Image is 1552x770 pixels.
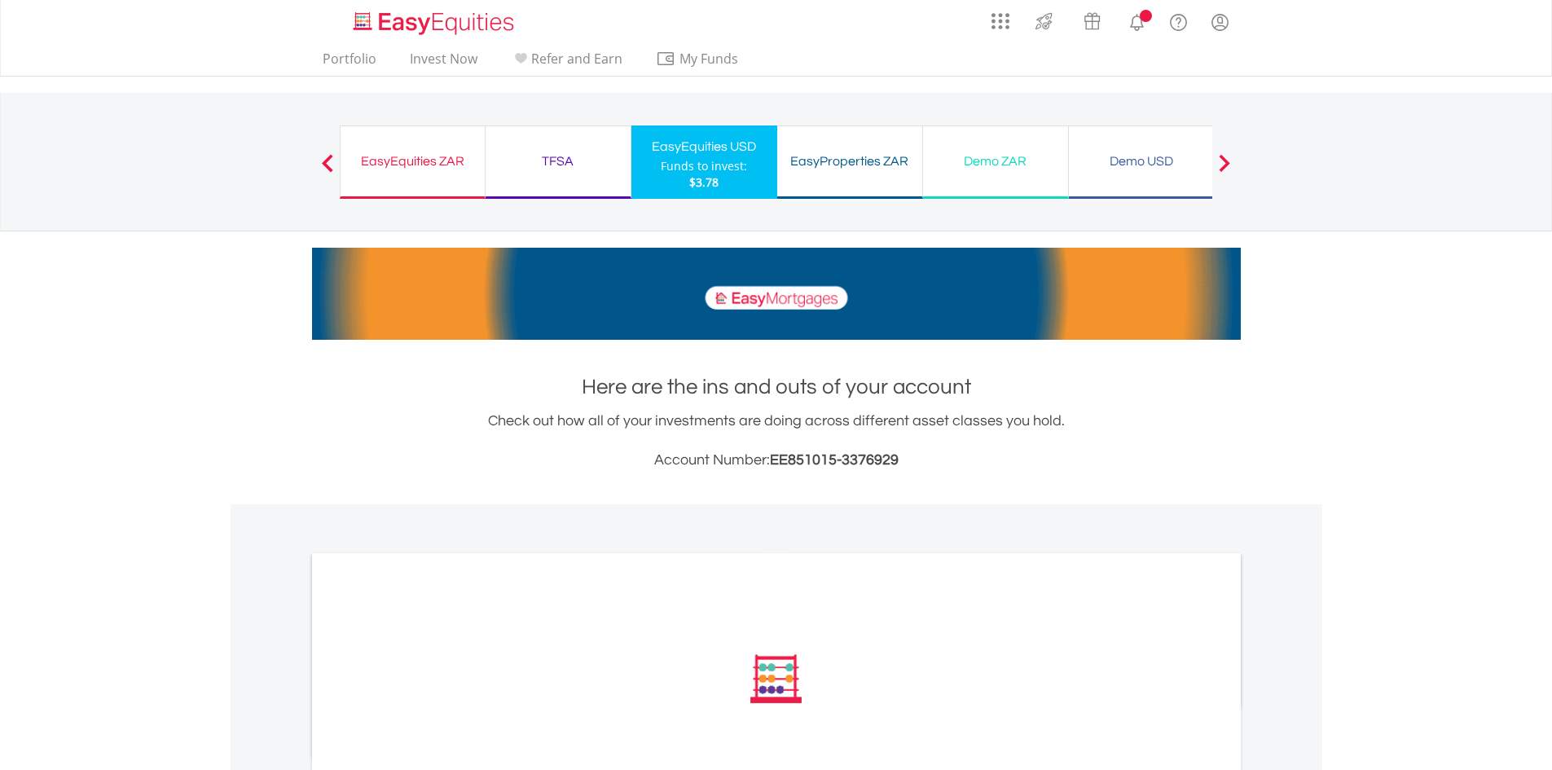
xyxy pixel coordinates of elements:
[661,158,747,174] div: Funds to invest:
[1158,4,1199,37] a: FAQ's and Support
[1079,8,1106,34] img: vouchers-v2.svg
[1116,4,1158,37] a: Notifications
[1208,162,1241,178] button: Next
[787,150,912,173] div: EasyProperties ZAR
[312,449,1241,472] h3: Account Number:
[316,51,383,76] a: Portfolio
[350,10,521,37] img: EasyEquities_Logo.png
[504,51,629,76] a: Refer and Earn
[350,150,475,173] div: EasyEquities ZAR
[495,150,621,173] div: TFSA
[689,174,719,190] span: $3.78
[933,150,1058,173] div: Demo ZAR
[1079,150,1204,173] div: Demo USD
[1068,4,1116,34] a: Vouchers
[981,4,1020,30] a: AppsGrid
[770,452,899,468] span: EE851015-3376929
[1031,8,1057,34] img: thrive-v2.svg
[312,248,1241,340] img: EasyMortage Promotion Banner
[403,51,484,76] a: Invest Now
[311,162,344,178] button: Previous
[347,4,521,37] a: Home page
[312,410,1241,472] div: Check out how all of your investments are doing across different asset classes you hold.
[312,372,1241,402] h1: Here are the ins and outs of your account
[656,48,763,69] span: My Funds
[1199,4,1241,40] a: My Profile
[641,135,767,158] div: EasyEquities USD
[991,12,1009,30] img: grid-menu-icon.svg
[531,50,622,68] span: Refer and Earn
